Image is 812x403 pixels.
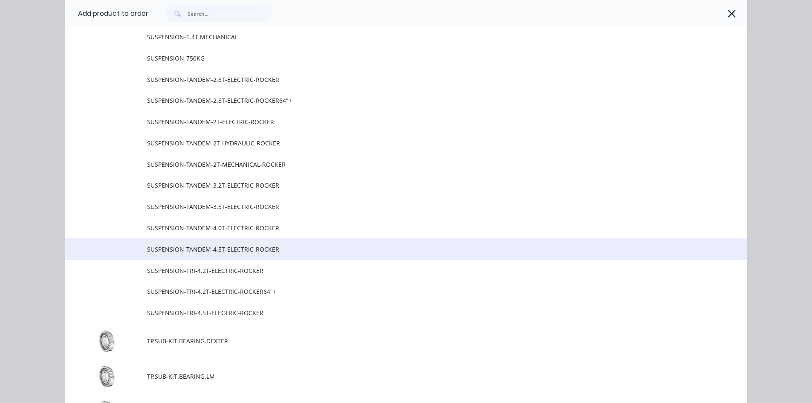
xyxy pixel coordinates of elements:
[147,308,627,317] span: SUSPENSION-TRI-4.5T-ELECTRIC-ROCKER
[147,75,627,84] span: SUSPENSION-TANDEM-2.8T-ELECTRIC-ROCKER
[147,372,627,381] span: TP.SUB-KIT.BEARING.LM
[147,139,627,148] span: SUSPENSION-TANDEM-2T-HYDRAULIC-ROCKER
[147,54,627,63] span: SUSPENSION-750KG
[147,223,627,232] span: SUSPENSION-TANDEM-4.0T-ELECTRIC-ROCKER
[147,336,627,345] span: TP.SUB-KIT.BEARING.DEXTER
[147,181,627,190] span: SUSPENSION-TANDEM-3.2T-ELECTRIC-ROCKER
[147,202,627,211] span: SUSPENSION-TANDEM-3.5T-ELECTRIC-ROCKER
[188,5,272,22] input: Search...
[147,32,627,41] span: SUSPENSION-1.4T.MECHANICAL
[147,96,627,105] span: SUSPENSION-TANDEM-2.8T-ELECTRIC-ROCKER64"+
[147,160,627,169] span: SUSPENSION-TANDEM-2T-MECHANICAL-ROCKER
[147,266,627,275] span: SUSPENSION-TRI-4.2T-ELECTRIC-ROCKER
[147,117,627,126] span: SUSPENSION-TANDEM-2T-ELECTRIC-ROCKER
[147,245,627,254] span: SUSPENSION-TANDEM-4.5T-ELECTRIC-ROCKER
[147,287,627,296] span: SUSPENSION-TRI-4.2T-ELECTRIC-ROCKER64"+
